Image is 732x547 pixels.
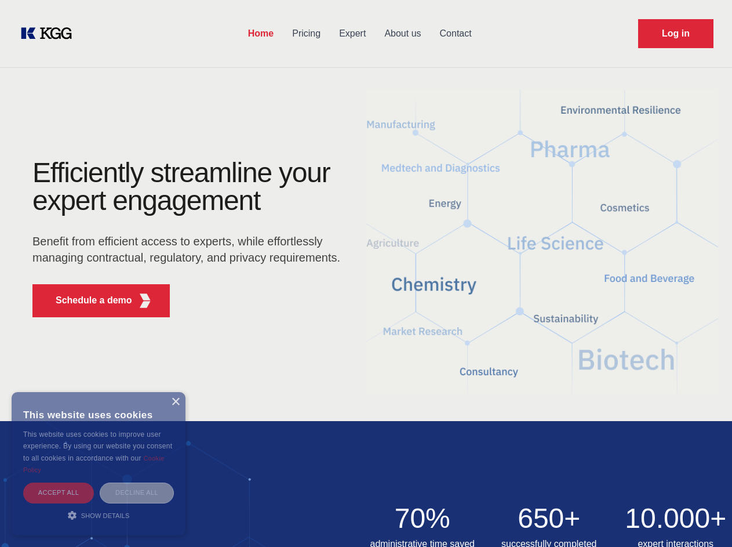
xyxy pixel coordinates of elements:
[330,19,375,49] a: Expert
[366,505,479,532] h2: 70%
[32,159,348,215] h1: Efficiently streamline your expert engagement
[23,483,94,503] div: Accept all
[23,401,174,429] div: This website uses cookies
[19,24,81,43] a: KOL Knowledge Platform: Talk to Key External Experts (KEE)
[23,430,172,462] span: This website uses cookies to improve user experience. By using our website you consent to all coo...
[32,233,348,266] p: Benefit from efficient access to experts, while effortlessly managing contractual, regulatory, an...
[366,75,719,410] img: KGG Fifth Element RED
[81,512,130,519] span: Show details
[56,294,132,307] p: Schedule a demo
[138,294,152,308] img: KGG Fifth Element RED
[283,19,330,49] a: Pricing
[23,509,174,521] div: Show details
[375,19,430,49] a: About us
[431,19,481,49] a: Contact
[100,483,174,503] div: Decline all
[32,284,170,317] button: Schedule a demoKGG Fifth Element RED
[23,455,165,473] a: Cookie Policy
[171,398,180,407] div: Close
[638,19,713,48] a: Request Demo
[239,19,283,49] a: Home
[493,505,606,532] h2: 650+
